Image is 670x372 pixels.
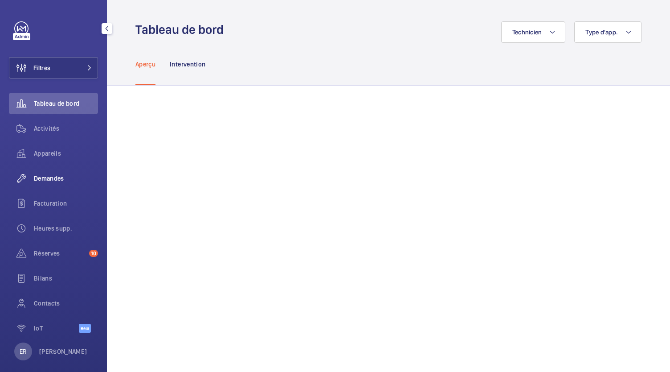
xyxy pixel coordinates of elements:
[135,21,229,38] h1: Tableau de bord
[585,29,618,36] span: Type d'app.
[34,99,98,108] span: Tableau de bord
[89,250,98,257] span: 10
[9,57,98,79] button: Filtres
[512,29,542,36] span: Technicien
[34,324,79,333] span: IoT
[79,324,91,333] span: Beta
[34,224,98,233] span: Heures supp.
[34,249,86,258] span: Réserves
[34,174,98,183] span: Demandes
[34,199,98,208] span: Facturation
[33,63,50,72] span: Filtres
[574,21,641,43] button: Type d'app.
[20,347,26,356] p: ER
[39,347,87,356] p: [PERSON_NAME]
[170,60,205,69] p: Intervention
[34,124,98,133] span: Activités
[135,60,155,69] p: Aperçu
[34,299,98,308] span: Contacts
[501,21,566,43] button: Technicien
[34,274,98,283] span: Bilans
[34,149,98,158] span: Appareils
